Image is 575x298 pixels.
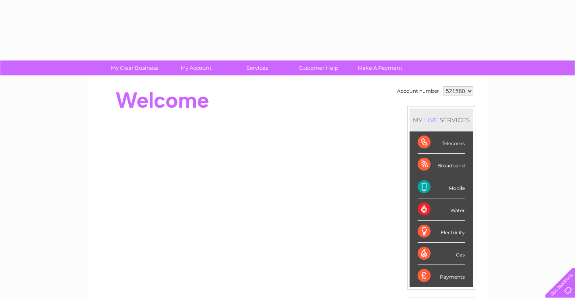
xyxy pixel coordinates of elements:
[285,60,352,75] a: Customer Help
[224,60,291,75] a: Services
[418,154,465,176] div: Broadband
[101,60,168,75] a: My Clear Business
[418,221,465,243] div: Electricity
[163,60,229,75] a: My Account
[422,116,439,124] div: LIVE
[418,198,465,221] div: Water
[418,265,465,287] div: Payments
[395,84,441,98] td: Account number
[418,131,465,154] div: Telecoms
[347,60,413,75] a: Make A Payment
[418,176,465,198] div: Mobile
[410,108,473,131] div: MY SERVICES
[418,243,465,265] div: Gas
